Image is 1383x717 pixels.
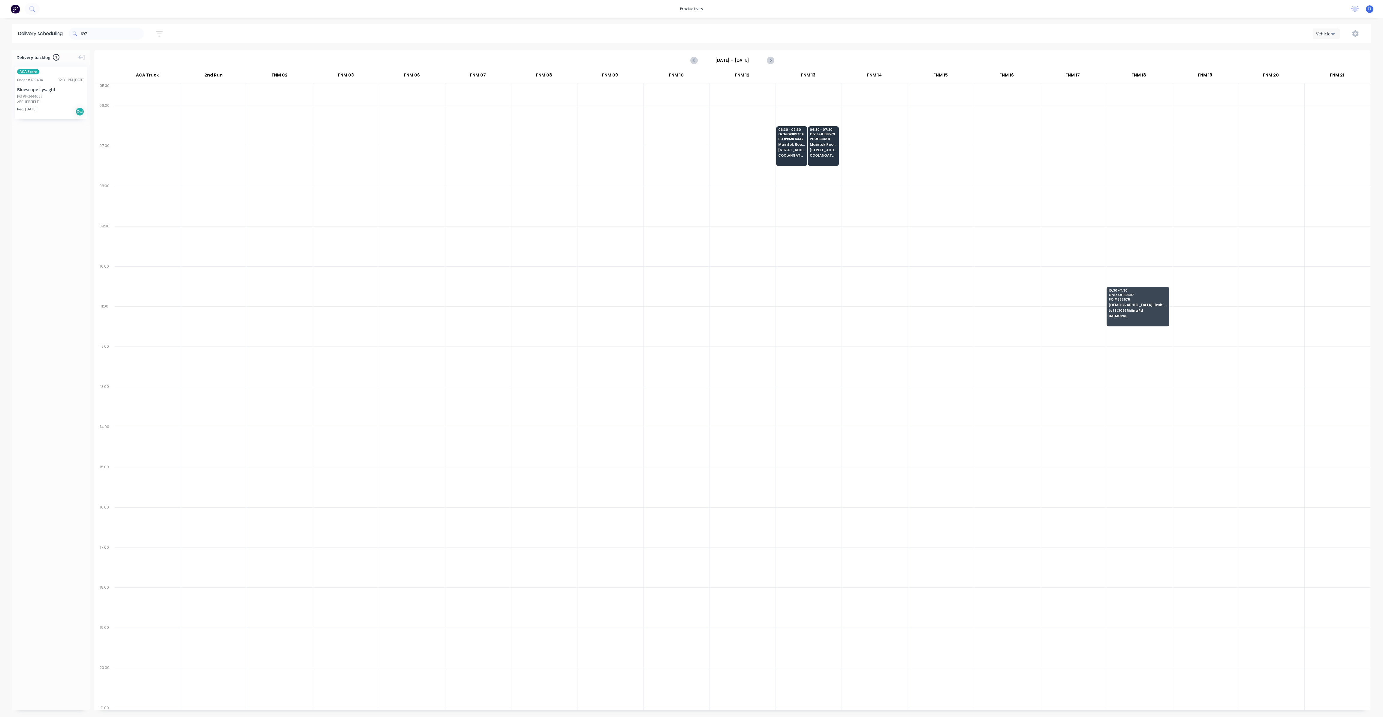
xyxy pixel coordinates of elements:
span: 06:30 - 07:30 [778,128,805,131]
div: FNM 20 [1238,70,1304,83]
div: 16:00 [94,504,115,544]
div: 05:30 [94,82,115,102]
span: BALMORAL [1109,314,1167,318]
div: 18:00 [94,584,115,624]
div: 20:00 [94,664,115,704]
div: FNM 08 [511,70,577,83]
span: Maintek Roofing - [PERSON_NAME] [810,142,837,146]
span: 10:30 - 11:30 [1109,289,1167,292]
div: Bluescope Lysaght [17,86,84,93]
span: Delivery backlog [17,54,50,61]
div: FNM 14 [842,70,907,83]
div: FNM 16 [974,70,1039,83]
span: PO # 6343 B [810,137,837,141]
div: 13:00 [94,383,115,423]
div: 15:00 [94,463,115,504]
div: FNM 12 [710,70,775,83]
span: [DEMOGRAPHIC_DATA] Limited T/as Joii Roofing [1109,303,1167,307]
span: F1 [1368,6,1372,12]
span: Maintek Roofing - [PERSON_NAME] [778,142,805,146]
span: Order # 189697 [1109,293,1167,297]
img: Factory [11,4,20,13]
div: 2nd Run [181,70,246,83]
div: FNM 15 [908,70,973,83]
div: 09:00 [94,223,115,263]
input: Search for orders [81,28,144,40]
div: 14:00 [94,423,115,463]
div: 19:00 [94,624,115,664]
div: 02:31 PM [DATE] [58,77,84,83]
div: productivity [677,4,706,13]
div: 06:00 [94,102,115,142]
div: Del [75,107,84,116]
div: FNM 18 [1106,70,1172,83]
div: FNM 13 [776,70,841,83]
div: 17:00 [94,544,115,584]
div: ARCHERFIELD [17,99,84,105]
span: COOLANGATTA [810,154,837,157]
div: FNM 21 [1304,70,1370,83]
div: FNM 02 [247,70,312,83]
div: 21:00 [94,704,115,712]
div: 10:00 [94,263,115,303]
div: PO #PQ444697 [17,94,43,99]
span: PO # 227675 [1109,298,1167,301]
span: Order # 189579 [810,132,837,136]
span: PO # RMK 6342 [778,137,805,141]
div: FNM 07 [445,70,511,83]
div: Vehicle [1316,31,1333,37]
span: 1 [53,54,59,61]
div: 11:00 [94,303,115,343]
div: 07:00 [94,142,115,182]
span: 06:30 - 07:30 [810,128,837,131]
div: 08:00 [94,182,115,223]
div: 12:00 [94,343,115,383]
span: Lot 1 (306) Riding Rd [1109,309,1167,312]
span: ACA Store [17,69,39,74]
div: Order # 189404 [17,77,43,83]
div: FNM 06 [379,70,445,83]
div: FNM 17 [1040,70,1106,83]
span: Order # 189734 [778,132,805,136]
button: Vehicle [1313,28,1340,39]
div: FNM 19 [1172,70,1238,83]
span: [STREET_ADDRESS] [810,148,837,152]
div: FNM 03 [313,70,378,83]
div: FNM 09 [577,70,643,83]
div: Delivery scheduling [12,24,69,43]
span: Req. [DATE] [17,106,37,112]
div: FNM 10 [643,70,709,83]
span: [STREET_ADDRESS] [778,148,805,152]
span: COOLANGATTA [778,154,805,157]
div: ACA Truck [114,70,180,83]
